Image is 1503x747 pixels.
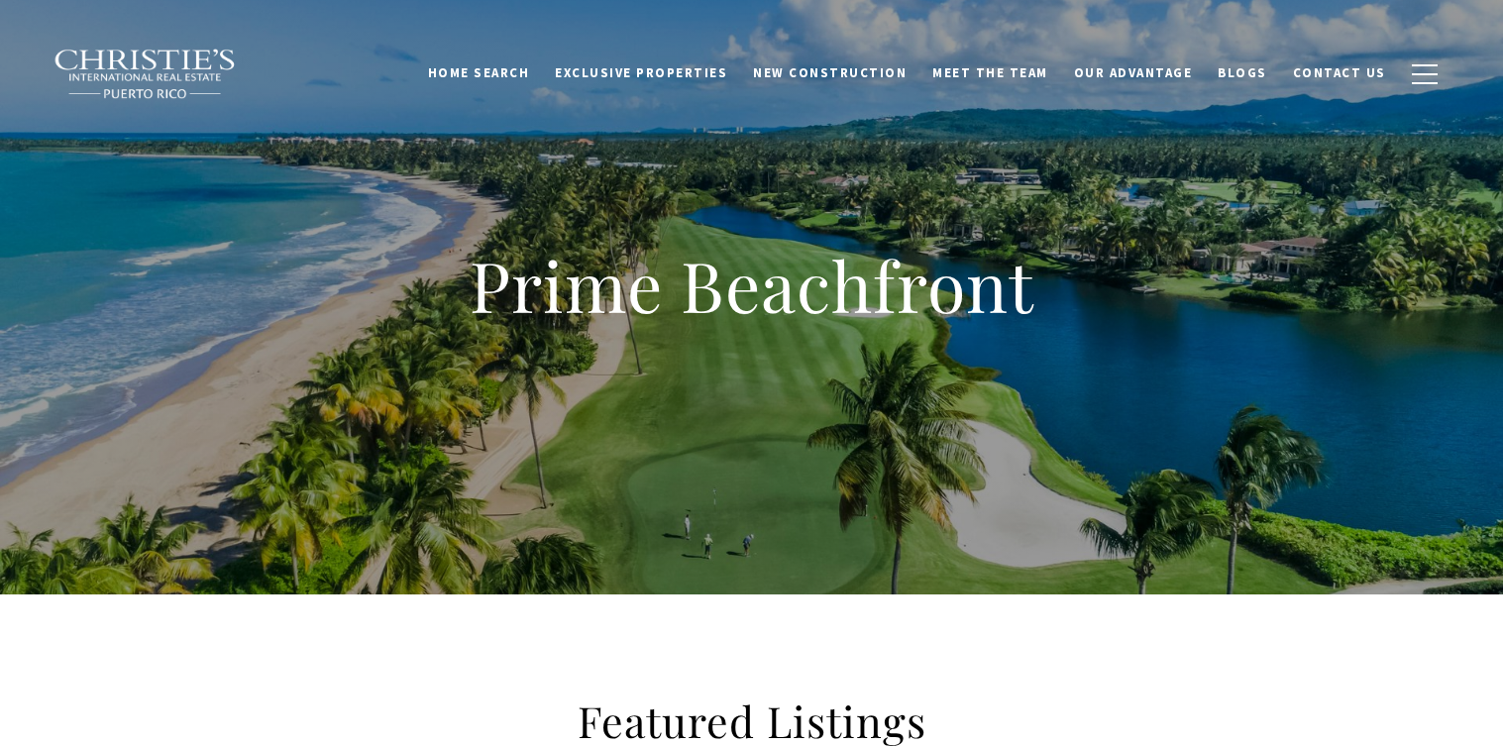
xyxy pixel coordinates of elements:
[1205,54,1280,92] a: Blogs
[1074,64,1193,81] span: Our Advantage
[753,64,907,81] span: New Construction
[1218,64,1267,81] span: Blogs
[919,54,1061,92] a: Meet the Team
[1293,64,1386,81] span: Contact Us
[415,54,543,92] a: Home Search
[555,64,727,81] span: Exclusive Properties
[356,242,1148,329] h1: Prime Beachfront
[54,49,238,100] img: Christie's International Real Estate black text logo
[1061,54,1206,92] a: Our Advantage
[740,54,919,92] a: New Construction
[542,54,740,92] a: Exclusive Properties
